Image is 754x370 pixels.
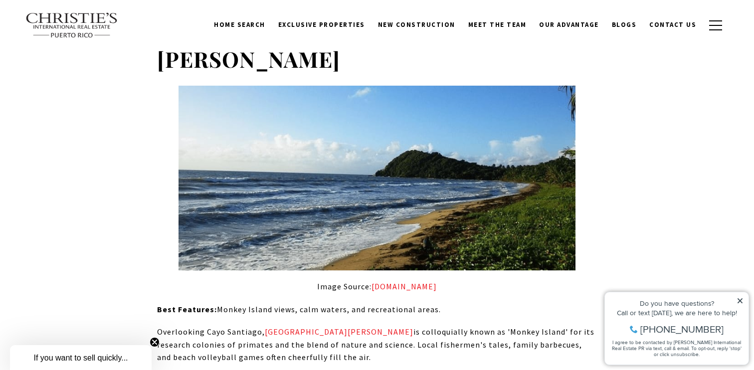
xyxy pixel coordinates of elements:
strong: Best Features: [157,304,217,314]
a: Home Search [207,15,272,34]
div: Do you have questions? [10,22,144,29]
span: Exclusive Properties [278,20,365,29]
a: New Construction [372,15,462,34]
div: Call or text [DATE], we are here to help! [10,32,144,39]
span: Blogs [612,20,637,29]
button: button [703,11,729,40]
div: If you want to sell quickly... Close teaser [10,345,152,370]
a: Meet the Team [462,15,533,34]
span: [PHONE_NUMBER] [41,47,124,57]
span: Our Advantage [539,20,599,29]
img: Christie's International Real Estate text transparent background [25,12,118,38]
a: Our Advantage [533,15,605,34]
span: Monkey Island views, calm waters, and recreational areas. [217,304,441,314]
a: Blogs [605,15,643,34]
img: A serene beach scene with gentle waves, a sandy shore, and a lush green hill under a clear blue sky. [179,86,575,270]
p: Image Source: [157,280,597,293]
span: If you want to sell quickly... [33,354,128,362]
span: Overlooking Cayo Santiago, [157,327,265,337]
span: I agree to be contacted by [PERSON_NAME] International Real Estate PR via text, call & email. To ... [12,61,142,80]
span: [GEOGRAPHIC_DATA][PERSON_NAME] [265,327,413,337]
span: is colloquially known as 'Monkey Island' for its research colonies of primates and the blend of n... [157,327,594,362]
button: Close teaser [150,337,160,347]
a: boricuaonline.com - open in a new tab [372,281,437,291]
span: New Construction [378,20,455,29]
span: Contact Us [649,20,696,29]
a: Exclusive Properties [272,15,372,34]
a: Playa Punta Santiago - open in a new tab [265,327,413,337]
